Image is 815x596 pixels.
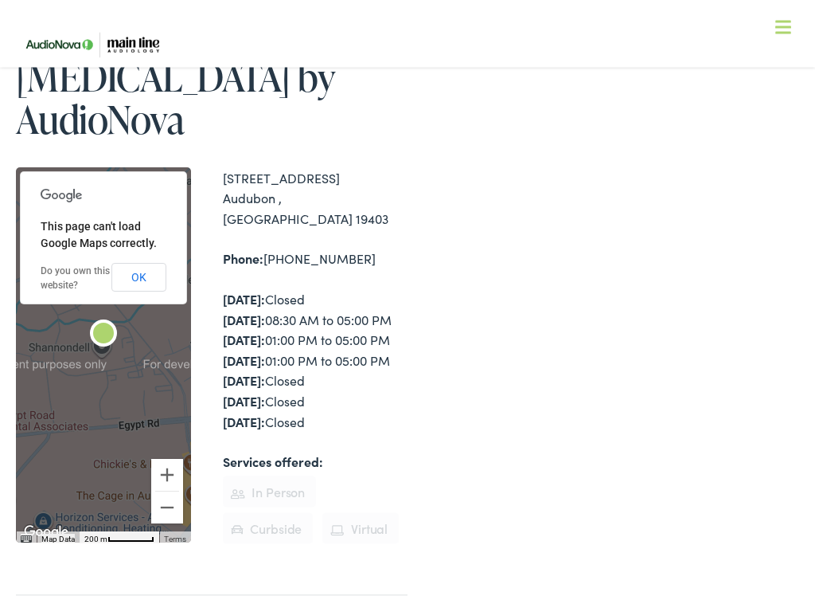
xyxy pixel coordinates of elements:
[322,513,399,545] li: Virtual
[20,523,72,543] img: Google
[223,392,265,410] strong: [DATE]:
[21,535,32,546] button: Keyboard shortcuts
[223,476,316,508] li: In Person
[84,535,107,544] span: 200 m
[20,523,72,543] a: Open this area in Google Maps (opens a new window)
[16,14,407,139] h1: Main Line [MEDICAL_DATA] by AudioNova
[223,413,265,430] strong: [DATE]:
[223,168,407,229] div: [STREET_ADDRESS] Audubon , [GEOGRAPHIC_DATA] 19403
[111,264,166,292] button: OK
[151,460,183,492] button: Zoom in
[223,453,323,470] strong: Services offered:
[223,249,263,267] strong: Phone:
[41,535,75,546] button: Map Data
[78,311,129,362] div: Main Line Audiology by AudioNova
[41,266,110,292] a: Do you own this website?
[223,513,313,545] li: Curbside
[80,532,159,543] button: Map Scale: 200 m per 55 pixels
[223,249,407,269] div: [PHONE_NUMBER]
[151,492,183,524] button: Zoom out
[223,289,407,432] div: Closed 08:30 AM to 05:00 PM 01:00 PM to 05:00 PM 01:00 PM to 05:00 PM Closed Closed Closed
[223,351,265,369] strong: [DATE]:
[223,331,265,348] strong: [DATE]:
[223,290,265,308] strong: [DATE]:
[41,221,157,250] span: This page can't load Google Maps correctly.
[223,311,265,328] strong: [DATE]:
[28,64,798,113] a: What We Offer
[164,535,186,544] a: Terms (opens in new tab)
[223,371,265,389] strong: [DATE]:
